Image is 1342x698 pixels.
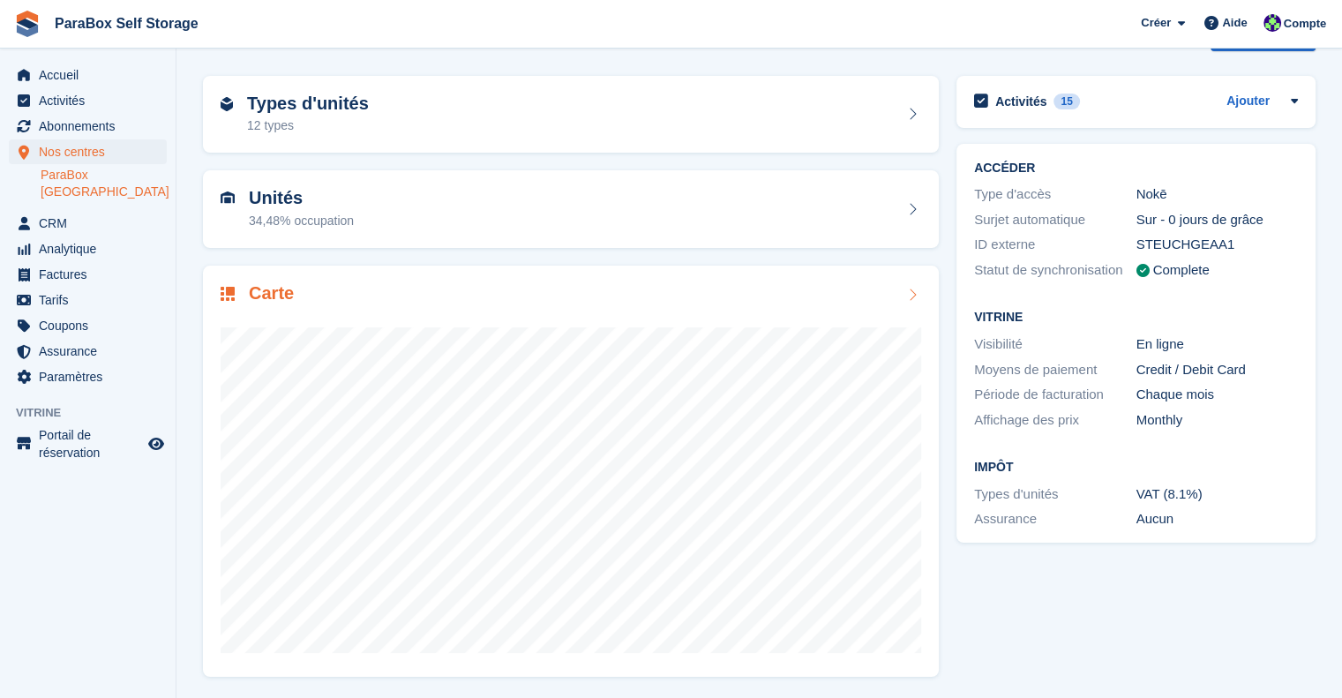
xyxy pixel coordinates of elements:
[974,360,1136,380] div: Moyens de paiement
[974,509,1136,529] div: Assurance
[39,211,145,236] span: CRM
[146,433,167,454] a: Boutique d'aperçu
[9,313,167,338] a: menu
[1136,410,1299,431] div: Monthly
[1136,210,1299,230] div: Sur - 0 jours de grâce
[221,191,235,204] img: unit-icn-7be61d7bf1b0ce9d3e12c5938cc71ed9869f7b940bace4675aadf7bd6d80202e.svg
[9,63,167,87] a: menu
[203,76,939,154] a: Types d'unités 12 types
[221,97,233,111] img: unit-type-icn-2b2737a686de81e16bb02015468b77c625bbabd49415b5ef34ead5e3b44a266d.svg
[974,461,1298,475] h2: Impôt
[249,283,294,304] h2: Carte
[9,364,167,389] a: menu
[39,139,145,164] span: Nos centres
[9,139,167,164] a: menu
[974,210,1136,230] div: Surjet automatique
[247,94,369,114] h2: Types d'unités
[39,236,145,261] span: Analytique
[9,88,167,113] a: menu
[203,170,939,248] a: Unités 34,48% occupation
[14,11,41,37] img: stora-icon-8386f47178a22dfd0bd8f6a31ec36ba5ce8667c1dd55bd0f319d3a0aa187defe.svg
[16,404,176,422] span: Vitrine
[249,188,354,208] h2: Unités
[9,339,167,364] a: menu
[974,311,1298,325] h2: Vitrine
[1136,385,1299,405] div: Chaque mois
[974,334,1136,355] div: Visibilité
[1226,92,1270,112] a: Ajouter
[995,94,1046,109] h2: Activités
[39,262,145,287] span: Factures
[1284,15,1326,33] span: Compte
[9,211,167,236] a: menu
[39,313,145,338] span: Coupons
[39,88,145,113] span: Activités
[41,167,167,200] a: ParaBox [GEOGRAPHIC_DATA]
[39,364,145,389] span: Paramètres
[9,262,167,287] a: menu
[1263,14,1281,32] img: Tess Bédat
[1136,184,1299,205] div: Nokē
[203,266,939,678] a: Carte
[249,212,354,230] div: 34,48% occupation
[974,484,1136,505] div: Types d'unités
[9,236,167,261] a: menu
[9,288,167,312] a: menu
[974,235,1136,255] div: ID externe
[39,288,145,312] span: Tarifs
[9,114,167,139] a: menu
[1136,334,1299,355] div: En ligne
[1153,260,1210,281] div: Complete
[1136,235,1299,255] div: STEUCHGEAA1
[221,287,235,301] img: map-icn-33ee37083ee616e46c38cad1a60f524a97daa1e2b2c8c0bc3eb3415660979fc1.svg
[39,426,145,462] span: Portail de réservation
[1136,360,1299,380] div: Credit / Debit Card
[1136,509,1299,529] div: Aucun
[974,184,1136,205] div: Type d'accès
[974,161,1298,176] h2: ACCÉDER
[247,116,369,135] div: 12 types
[1136,484,1299,505] div: VAT (8.1%)
[974,410,1136,431] div: Affichage des prix
[974,385,1136,405] div: Période de facturation
[1222,14,1247,32] span: Aide
[974,260,1136,281] div: Statut de synchronisation
[1141,14,1171,32] span: Créer
[39,63,145,87] span: Accueil
[39,339,145,364] span: Assurance
[9,426,167,462] a: menu
[1053,94,1079,109] div: 15
[48,9,206,38] a: ParaBox Self Storage
[39,114,145,139] span: Abonnements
